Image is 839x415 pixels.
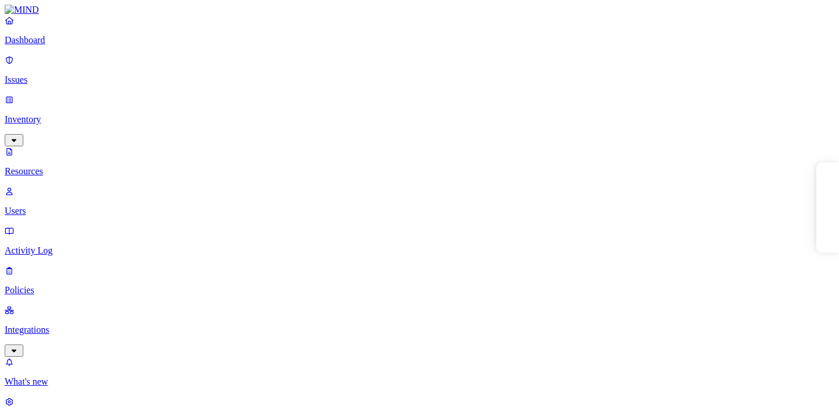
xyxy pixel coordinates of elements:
[5,245,834,256] p: Activity Log
[5,94,834,145] a: Inventory
[5,35,834,45] p: Dashboard
[5,186,834,216] a: Users
[5,55,834,85] a: Issues
[5,114,834,125] p: Inventory
[5,75,834,85] p: Issues
[5,325,834,335] p: Integrations
[5,5,834,15] a: MIND
[5,166,834,177] p: Resources
[5,285,834,296] p: Policies
[5,305,834,355] a: Integrations
[5,357,834,387] a: What's new
[5,226,834,256] a: Activity Log
[5,377,834,387] p: What's new
[5,15,834,45] a: Dashboard
[5,206,834,216] p: Users
[5,5,39,15] img: MIND
[5,146,834,177] a: Resources
[5,265,834,296] a: Policies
